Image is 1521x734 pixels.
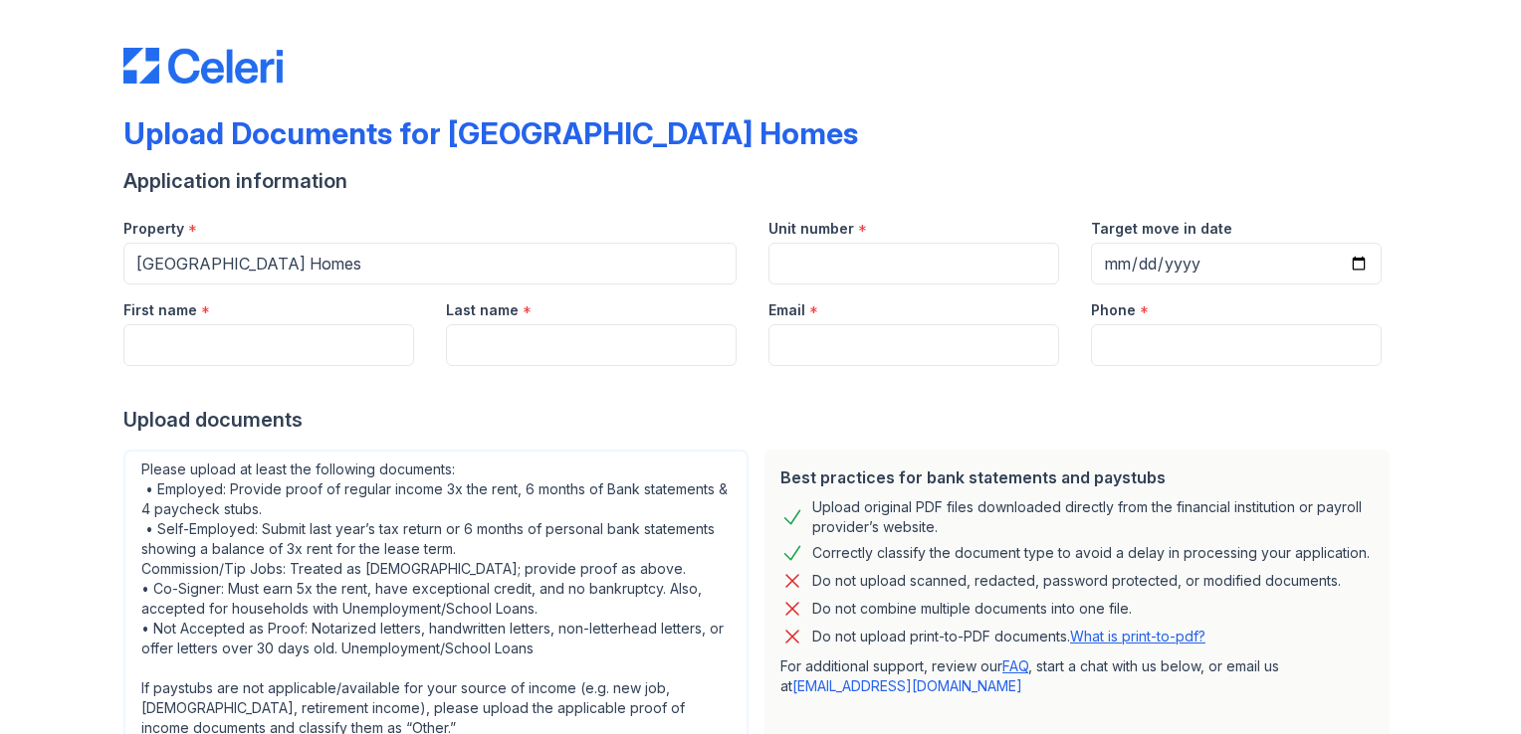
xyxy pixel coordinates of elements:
[812,627,1205,646] p: Do not upload print-to-PDF documents.
[123,115,858,151] div: Upload Documents for [GEOGRAPHIC_DATA] Homes
[123,300,197,320] label: First name
[768,219,854,239] label: Unit number
[780,465,1374,489] div: Best practices for bank statements and paystubs
[792,677,1022,694] a: [EMAIL_ADDRESS][DOMAIN_NAME]
[780,656,1374,696] p: For additional support, review our , start a chat with us below, or email us at
[123,48,283,84] img: CE_Logo_Blue-a8612792a0a2168367f1c8372b55b34899dd931a85d93a1a3d3e32e68fde9ad4.png
[812,569,1341,593] div: Do not upload scanned, redacted, password protected, or modified documents.
[1091,300,1136,320] label: Phone
[1091,219,1232,239] label: Target move in date
[1070,628,1205,644] a: What is print-to-pdf?
[123,406,1398,434] div: Upload documents
[1002,657,1028,674] a: FAQ
[812,541,1370,565] div: Correctly classify the document type to avoid a delay in processing your application.
[123,219,184,239] label: Property
[768,300,805,320] label: Email
[123,167,1398,195] div: Application information
[812,497,1374,537] div: Upload original PDF files downloaded directly from the financial institution or payroll provider’...
[446,300,519,320] label: Last name
[812,597,1132,621] div: Do not combine multiple documents into one file.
